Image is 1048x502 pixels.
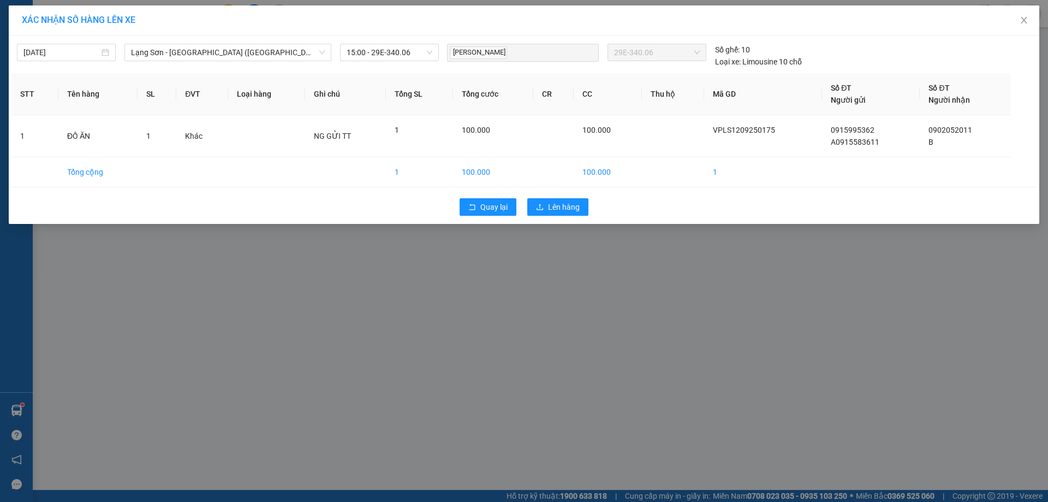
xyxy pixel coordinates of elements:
td: 100.000 [453,157,533,187]
td: 1 [386,157,453,187]
div: Limousine 10 chỗ [715,56,802,68]
span: 100.000 [582,126,611,134]
span: A0915583611 [831,138,879,146]
span: Số ghế: [715,44,740,56]
span: 1 [395,126,399,134]
span: rollback [468,203,476,212]
span: 29E-340.06 [614,44,699,61]
span: close [1020,16,1028,25]
button: uploadLên hàng [527,198,588,216]
button: rollbackQuay lại [460,198,516,216]
th: Tổng cước [453,73,533,115]
th: CC [574,73,642,115]
span: Số ĐT [831,84,851,92]
th: Mã GD [704,73,822,115]
span: 1 [146,132,151,140]
th: Loại hàng [228,73,305,115]
span: Quay lại [480,201,508,213]
th: Thu hộ [642,73,704,115]
th: Ghi chú [305,73,386,115]
button: Close [1009,5,1039,36]
span: Số ĐT [928,84,949,92]
span: Người gửi [831,96,866,104]
td: 100.000 [574,157,642,187]
span: [PERSON_NAME] [450,46,507,59]
th: SL [138,73,176,115]
span: down [319,49,325,56]
span: 0915995362 [831,126,874,134]
th: Tổng SL [386,73,453,115]
th: ĐVT [176,73,228,115]
span: Lạng Sơn - Hà Nội (Limousine) [131,44,325,61]
span: Người nhận [928,96,970,104]
span: Lên hàng [548,201,580,213]
span: 15:00 - 29E-340.06 [347,44,432,61]
span: VPLS1209250175 [713,126,775,134]
td: Tổng cộng [58,157,138,187]
span: upload [536,203,544,212]
span: Loại xe: [715,56,741,68]
td: ĐỒ ĂN [58,115,138,157]
input: 12/09/2025 [23,46,99,58]
th: CR [533,73,574,115]
th: Tên hàng [58,73,138,115]
td: 1 [11,115,58,157]
span: B [928,138,933,146]
span: 100.000 [462,126,490,134]
span: XÁC NHẬN SỐ HÀNG LÊN XE [22,15,135,25]
span: 0902052011 [928,126,972,134]
div: 10 [715,44,750,56]
span: NG GỬI TT [314,132,351,140]
td: Khác [176,115,228,157]
th: STT [11,73,58,115]
td: 1 [704,157,822,187]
